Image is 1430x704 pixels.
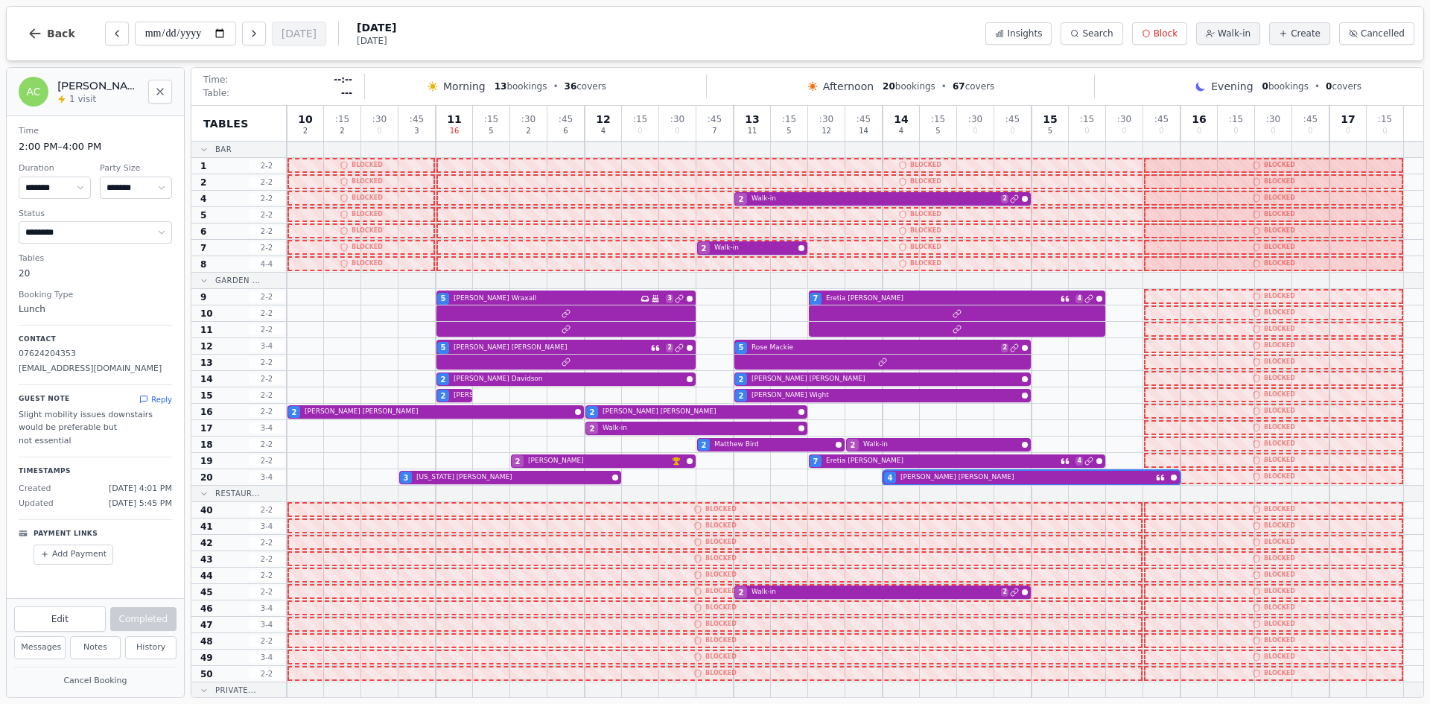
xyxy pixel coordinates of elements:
[404,472,409,483] span: 3
[454,294,638,304] span: [PERSON_NAME] Wraxall
[249,340,285,352] span: 3 - 4
[851,440,856,451] span: 2
[859,127,868,135] span: 14
[484,115,498,124] span: : 15
[125,636,177,659] button: History
[813,456,819,467] span: 7
[935,127,940,135] span: 5
[515,456,521,467] span: 2
[215,144,232,155] span: Bar
[200,259,206,270] span: 8
[249,472,285,483] span: 3 - 4
[708,115,722,124] span: : 45
[249,242,285,253] span: 2 - 2
[1378,115,1392,124] span: : 15
[1043,114,1057,124] span: 15
[19,363,172,375] p: [EMAIL_ADDRESS][DOMAIN_NAME]
[1196,22,1260,45] button: Walk-in
[200,177,206,188] span: 2
[200,521,213,533] span: 41
[47,28,75,39] span: Back
[1084,127,1089,135] span: 0
[19,253,172,265] dt: Tables
[1211,79,1253,94] span: Evening
[1122,127,1126,135] span: 0
[441,293,446,304] span: 5
[200,619,213,631] span: 47
[739,194,744,205] span: 2
[883,80,935,92] span: bookings
[200,652,213,664] span: 49
[666,343,673,352] span: 2
[1308,127,1312,135] span: 0
[495,81,507,92] span: 13
[985,22,1052,45] button: Insights
[441,390,446,402] span: 2
[1382,127,1387,135] span: 0
[888,472,893,483] span: 4
[1262,80,1309,92] span: bookings
[341,87,352,99] span: ---
[57,78,139,93] h2: [PERSON_NAME] [PERSON_NAME]
[19,483,51,495] span: Created
[454,390,567,401] span: [PERSON_NAME] [PERSON_NAME]
[377,127,381,135] span: 0
[14,672,177,691] button: Cancel Booking
[215,488,260,499] span: Restaur...
[973,127,977,135] span: 0
[603,423,795,434] span: Walk-in
[249,521,285,532] span: 3 - 4
[249,406,285,417] span: 2 - 2
[450,127,460,135] span: 16
[249,308,285,319] span: 2 - 2
[751,587,998,597] span: Walk-in
[714,440,833,450] span: Matthew Bird
[200,586,213,598] span: 45
[443,79,486,94] span: Morning
[19,408,172,448] p: Slight mobility issues downstairs would be preferable but not essential
[900,472,1153,483] span: [PERSON_NAME] [PERSON_NAME]
[200,291,206,303] span: 9
[410,115,424,124] span: : 45
[249,177,285,188] span: 2 - 2
[603,407,795,417] span: [PERSON_NAME] [PERSON_NAME]
[19,394,70,405] p: Guest Note
[751,194,998,204] span: Walk-in
[751,343,998,353] span: Rose Mackie
[292,407,297,418] span: 2
[857,115,871,124] span: : 45
[863,440,1019,450] span: Walk-in
[666,294,673,303] span: 3
[528,456,669,466] span: [PERSON_NAME]
[1007,28,1042,39] span: Insights
[894,114,908,124] span: 14
[1010,127,1014,135] span: 0
[1269,22,1330,45] button: Create
[200,504,213,516] span: 40
[553,80,558,92] span: •
[1001,343,1008,352] span: 2
[109,483,172,495] span: [DATE] 4:01 PM
[1001,194,1008,203] span: 2
[303,127,308,135] span: 2
[1159,127,1163,135] span: 0
[298,114,312,124] span: 10
[1326,81,1332,92] span: 0
[249,291,285,302] span: 2 - 2
[272,22,326,45] button: [DATE]
[1291,28,1321,39] span: Create
[1266,115,1280,124] span: : 30
[69,93,96,105] span: 1 visit
[200,439,213,451] span: 18
[590,407,595,418] span: 2
[968,115,982,124] span: : 30
[782,115,796,124] span: : 15
[899,127,903,135] span: 4
[751,374,1019,384] span: [PERSON_NAME] [PERSON_NAME]
[249,226,285,237] span: 2 - 2
[34,545,113,565] button: Add Payment
[1080,115,1094,124] span: : 15
[712,127,716,135] span: 7
[249,619,285,630] span: 3 - 4
[249,373,285,384] span: 2 - 2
